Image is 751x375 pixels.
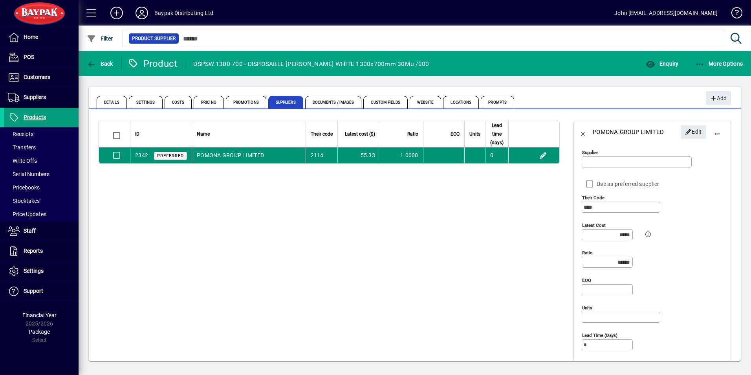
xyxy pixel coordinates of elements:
[574,123,593,142] button: Back
[4,208,79,221] a: Price Updates
[681,125,706,139] button: Edit
[24,228,36,234] span: Staff
[644,57,680,71] button: Enquiry
[79,57,122,71] app-page-header-button: Back
[469,130,480,138] span: Units
[646,61,678,67] span: Enquiry
[24,114,46,120] span: Products
[593,126,664,138] div: POMONA GROUP LIMITED
[97,96,127,108] span: Details
[685,125,702,138] span: Edit
[8,211,46,217] span: Price Updates
[128,57,178,70] div: Product
[410,96,441,108] span: Website
[165,96,192,108] span: Costs
[706,91,731,105] button: Add
[582,305,592,311] mat-label: Units
[4,261,79,281] a: Settings
[4,28,79,47] a: Home
[194,96,224,108] span: Pricing
[8,198,40,204] span: Stocktakes
[582,195,604,200] mat-label: Their code
[582,250,593,256] mat-label: Ratio
[132,35,176,42] span: Product Supplier
[135,151,148,160] div: 2342
[363,96,407,108] span: Custom Fields
[4,167,79,181] a: Serial Numbers
[193,58,429,70] div: DSPSW.1300.700 - DISPOSABLE [PERSON_NAME] WHITE 1300x700mm 30Mu /200
[582,278,591,283] mat-label: EOQ
[4,194,79,208] a: Stocktakes
[4,154,79,167] a: Write Offs
[490,121,504,147] span: Lead time (days)
[4,141,79,154] a: Transfers
[4,88,79,107] a: Suppliers
[614,7,718,19] div: John [EMAIL_ADDRESS][DOMAIN_NAME]
[24,34,38,40] span: Home
[710,92,727,105] span: Add
[85,57,115,71] button: Back
[481,96,514,108] span: Prompts
[24,94,46,100] span: Suppliers
[693,57,745,71] button: More Options
[380,147,423,163] td: 1.0000
[708,123,727,142] button: More options
[129,6,154,20] button: Profile
[4,241,79,261] a: Reports
[29,329,50,335] span: Package
[582,150,598,155] mat-label: Supplier
[407,130,418,138] span: Ratio
[306,147,337,163] td: 2114
[725,2,741,27] a: Knowledge Base
[197,130,210,138] span: Name
[24,268,44,274] span: Settings
[8,184,40,191] span: Pricebooks
[4,48,79,67] a: POS
[192,147,306,163] td: POMONA GROUP LIMITED
[305,96,362,108] span: Documents / Images
[8,144,36,151] span: Transfers
[87,35,113,42] span: Filter
[24,248,43,254] span: Reports
[8,158,37,164] span: Write Offs
[226,96,266,108] span: Promotions
[4,68,79,87] a: Customers
[582,222,606,228] mat-label: Latest cost
[4,221,79,241] a: Staff
[87,61,113,67] span: Back
[4,281,79,301] a: Support
[582,333,617,338] mat-label: Lead time (days)
[337,147,380,163] td: 55.33
[695,61,743,67] span: More Options
[4,127,79,141] a: Receipts
[129,96,163,108] span: Settings
[157,153,184,158] span: Preferred
[268,96,303,108] span: Suppliers
[443,96,479,108] span: Locations
[154,7,213,19] div: Baypak Distributing Ltd
[4,181,79,194] a: Pricebooks
[85,31,115,46] button: Filter
[345,130,375,138] span: Latest cost ($)
[22,312,57,318] span: Financial Year
[8,131,33,137] span: Receipts
[311,130,333,138] span: Their code
[8,171,49,177] span: Serial Numbers
[537,149,550,162] button: Edit
[104,6,129,20] button: Add
[24,54,34,60] span: POS
[24,288,43,294] span: Support
[24,74,50,80] span: Customers
[451,130,460,138] span: EOQ
[135,130,139,138] span: ID
[485,147,508,163] td: 0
